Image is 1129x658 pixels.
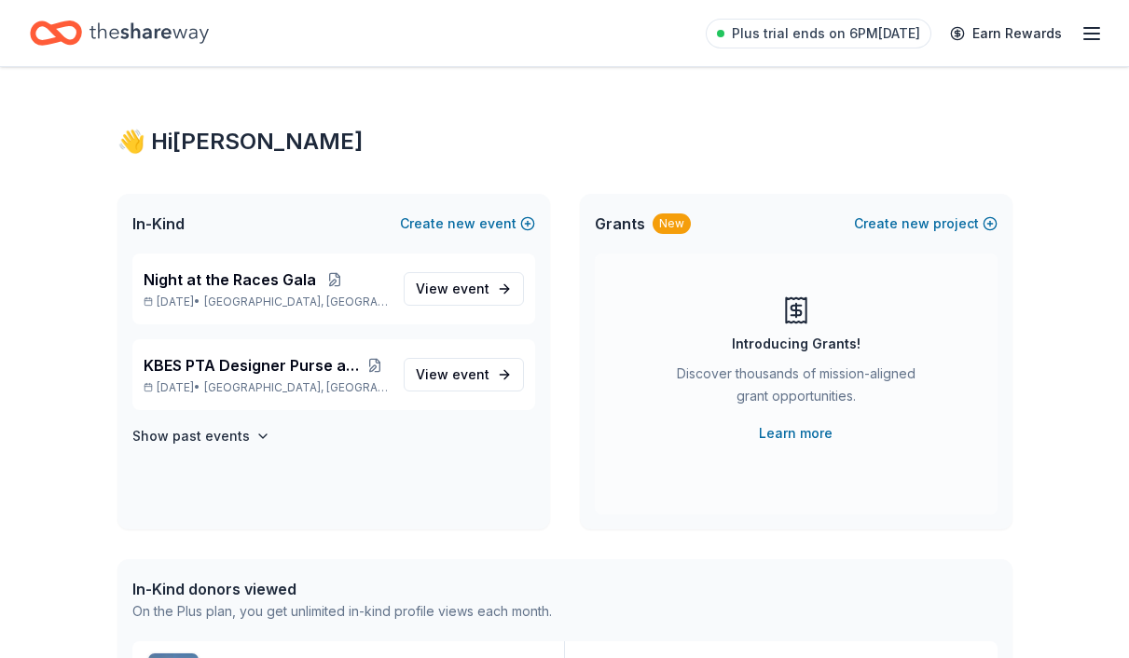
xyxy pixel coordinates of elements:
[595,212,645,235] span: Grants
[132,425,270,447] button: Show past events
[706,19,931,48] a: Plus trial ends on 6PM[DATE]
[204,295,388,309] span: [GEOGRAPHIC_DATA], [GEOGRAPHIC_DATA]
[144,354,363,377] span: KBES PTA Designer Purse and Cash Bingo
[759,422,833,445] a: Learn more
[132,425,250,447] h4: Show past events
[30,11,209,55] a: Home
[902,212,929,235] span: new
[452,281,489,296] span: event
[132,212,185,235] span: In-Kind
[144,380,389,395] p: [DATE] •
[144,295,389,309] p: [DATE] •
[132,578,552,600] div: In-Kind donors viewed
[400,212,535,235] button: Createnewevent
[144,268,316,291] span: Night at the Races Gala
[732,333,861,355] div: Introducing Grants!
[854,212,998,235] button: Createnewproject
[653,213,691,234] div: New
[416,363,489,386] span: View
[404,272,524,306] a: View event
[669,363,923,415] div: Discover thousands of mission-aligned grant opportunities.
[404,358,524,391] a: View event
[447,212,475,235] span: new
[132,600,552,623] div: On the Plus plan, you get unlimited in-kind profile views each month.
[416,278,489,300] span: View
[939,17,1073,50] a: Earn Rewards
[452,366,489,382] span: event
[204,380,388,395] span: [GEOGRAPHIC_DATA], [GEOGRAPHIC_DATA]
[117,127,1012,157] div: 👋 Hi [PERSON_NAME]
[732,22,920,45] span: Plus trial ends on 6PM[DATE]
